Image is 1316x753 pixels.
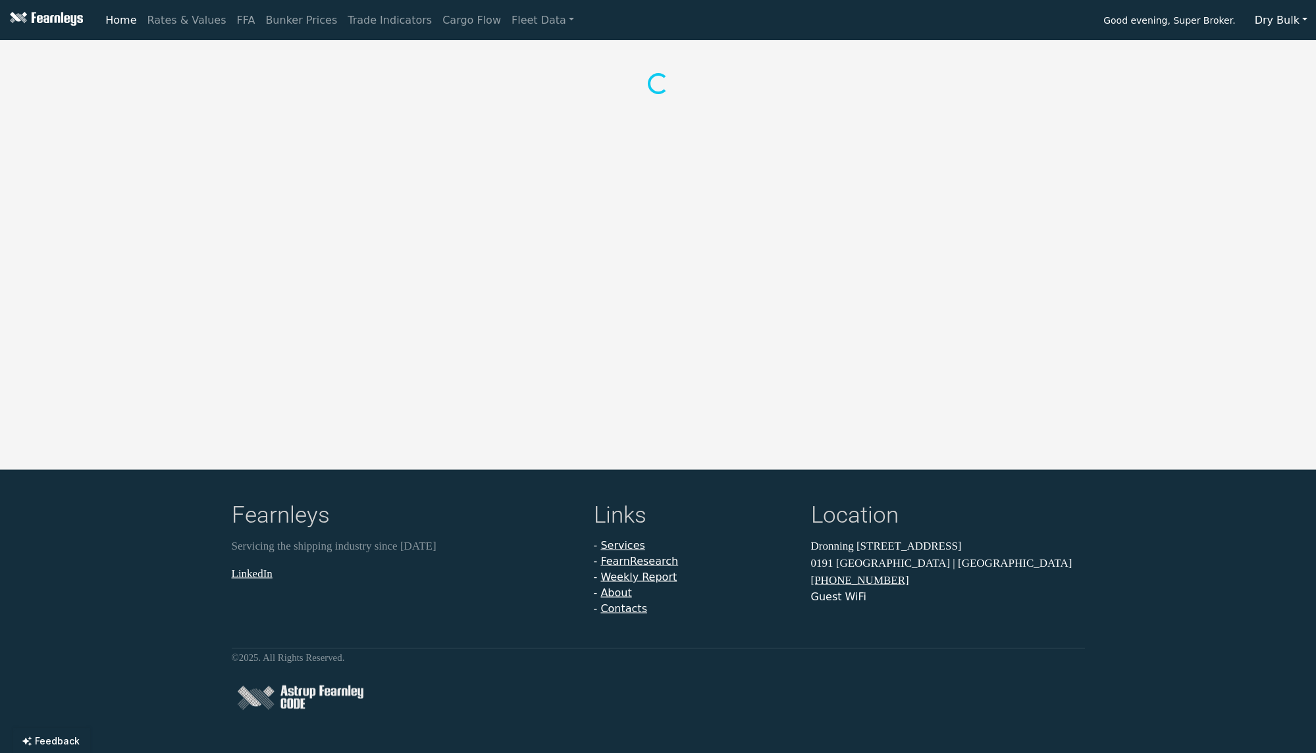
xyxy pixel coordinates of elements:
[342,7,437,34] a: Trade Indicators
[506,7,579,34] a: Fleet Data
[811,502,1085,532] h4: Location
[594,601,795,617] li: -
[811,589,866,605] button: Guest WiFi
[1103,11,1235,33] span: Good evening, Super Broker.
[600,555,678,567] a: FearnResearch
[811,574,909,586] a: [PHONE_NUMBER]
[100,7,142,34] a: Home
[232,567,273,579] a: LinkedIn
[232,7,261,34] a: FFA
[232,652,345,663] small: © 2025 . All Rights Reserved.
[142,7,232,34] a: Rates & Values
[260,7,342,34] a: Bunker Prices
[232,502,578,532] h4: Fearnleys
[600,571,677,583] a: Weekly Report
[7,12,83,28] img: Fearnleys Logo
[1246,8,1316,33] button: Dry Bulk
[594,538,795,554] li: -
[232,538,578,555] p: Servicing the shipping industry since [DATE]
[811,538,1085,555] p: Dronning [STREET_ADDRESS]
[600,586,631,599] a: About
[600,602,647,615] a: Contacts
[437,7,506,34] a: Cargo Flow
[594,585,795,601] li: -
[594,502,795,532] h4: Links
[594,554,795,569] li: -
[594,569,795,585] li: -
[811,554,1085,571] p: 0191 [GEOGRAPHIC_DATA] | [GEOGRAPHIC_DATA]
[600,539,645,552] a: Services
